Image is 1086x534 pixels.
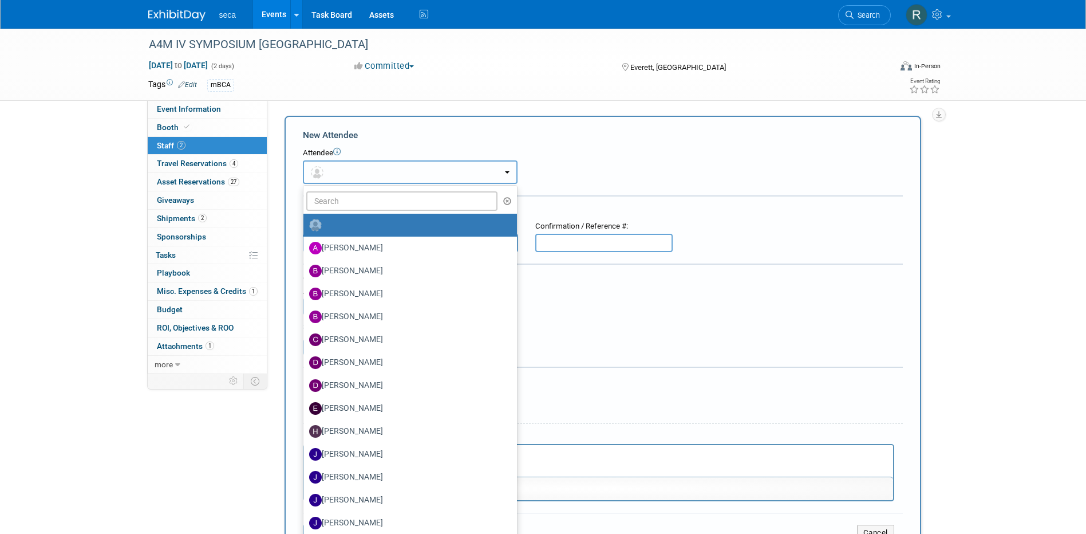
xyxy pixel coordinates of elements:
img: ExhibitDay [148,10,206,21]
a: Misc. Expenses & Credits1 [148,282,267,300]
a: Giveaways [148,191,267,209]
img: H.jpg [309,425,322,438]
span: Tasks [156,250,176,260]
img: A.jpg [309,242,322,254]
a: Shipments2 [148,210,267,227]
label: [PERSON_NAME] [309,514,506,532]
td: Tags [148,78,197,92]
span: Everett, [GEOGRAPHIC_DATA] [630,63,726,72]
td: Personalize Event Tab Strip [224,374,244,388]
button: Committed [350,60,418,72]
label: [PERSON_NAME] [309,422,506,441]
a: Travel Reservations4 [148,155,267,172]
img: C.jpg [309,333,322,346]
label: [PERSON_NAME] [309,354,506,372]
a: ROI, Objectives & ROO [148,319,267,337]
label: [PERSON_NAME] [309,331,506,349]
i: Booth reservation complete [184,124,189,130]
img: J.jpg [309,494,322,506]
span: seca [219,10,236,19]
label: [PERSON_NAME] [309,491,506,509]
a: Tasks [148,246,267,264]
img: J.jpg [309,471,322,484]
div: New Attendee [303,129,903,142]
span: 1 [249,287,258,296]
span: Search [854,11,880,19]
span: Sponsorships [157,232,206,241]
span: Budget [157,305,183,314]
span: Booth [157,123,192,132]
label: [PERSON_NAME] [309,445,506,464]
span: Staff [157,141,185,150]
img: Format-Inperson.png [901,61,912,70]
span: (2 days) [210,62,234,70]
div: Event Rating [909,78,940,84]
img: B.jpg [309,311,322,323]
span: 4 [230,159,238,168]
span: Event Information [157,104,221,113]
img: J.jpg [309,448,322,461]
span: Asset Reservations [157,177,239,186]
img: B.jpg [309,288,322,300]
span: Attachments [157,341,214,351]
label: [PERSON_NAME] [309,399,506,418]
span: Giveaways [157,195,194,205]
td: Toggle Event Tabs [243,374,267,388]
span: 2 [198,214,207,222]
span: Misc. Expenses & Credits [157,286,258,296]
iframe: Rich Text Area [304,445,893,477]
img: Unassigned-User-Icon.png [309,219,322,231]
img: J.jpg [309,517,322,529]
div: Cost: [303,273,903,284]
span: ROI, Objectives & ROO [157,323,234,332]
img: D.jpg [309,379,322,392]
div: Misc. Attachments & Notes [303,375,903,387]
span: Travel Reservations [157,159,238,168]
div: mBCA [207,79,234,91]
label: [PERSON_NAME] [309,285,506,303]
img: Rachel Jordan [906,4,927,26]
a: Staff2 [148,137,267,155]
a: more [148,356,267,374]
span: more [155,360,173,369]
img: B.jpg [309,265,322,277]
a: Asset Reservations27 [148,173,267,191]
input: Search [306,191,498,211]
a: Search [838,5,891,25]
div: Attendee [303,148,903,159]
div: Notes [303,431,894,442]
a: Playbook [148,264,267,282]
div: In-Person [914,62,941,70]
span: Shipments [157,214,207,223]
div: Confirmation / Reference #: [535,221,673,232]
span: Playbook [157,268,190,277]
div: Registration / Ticket Info (optional) [303,204,903,215]
label: [PERSON_NAME] [309,308,506,326]
a: Edit [178,81,197,89]
img: E.jpg [309,402,322,415]
span: [DATE] [DATE] [148,60,208,70]
a: Event Information [148,100,267,118]
span: to [173,61,184,70]
div: Event Format [823,60,941,77]
img: D.jpg [309,356,322,369]
a: Budget [148,301,267,319]
label: [PERSON_NAME] [309,262,506,280]
a: Sponsorships [148,228,267,246]
span: 1 [206,341,214,350]
label: [PERSON_NAME] [309,376,506,395]
span: 27 [228,178,239,186]
label: [PERSON_NAME] [309,468,506,486]
a: Booth [148,119,267,136]
a: Attachments1 [148,337,267,355]
label: [PERSON_NAME] [309,239,506,257]
span: 2 [177,141,185,150]
div: A4M IV SYMPOSIUM [GEOGRAPHIC_DATA] [145,34,874,55]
